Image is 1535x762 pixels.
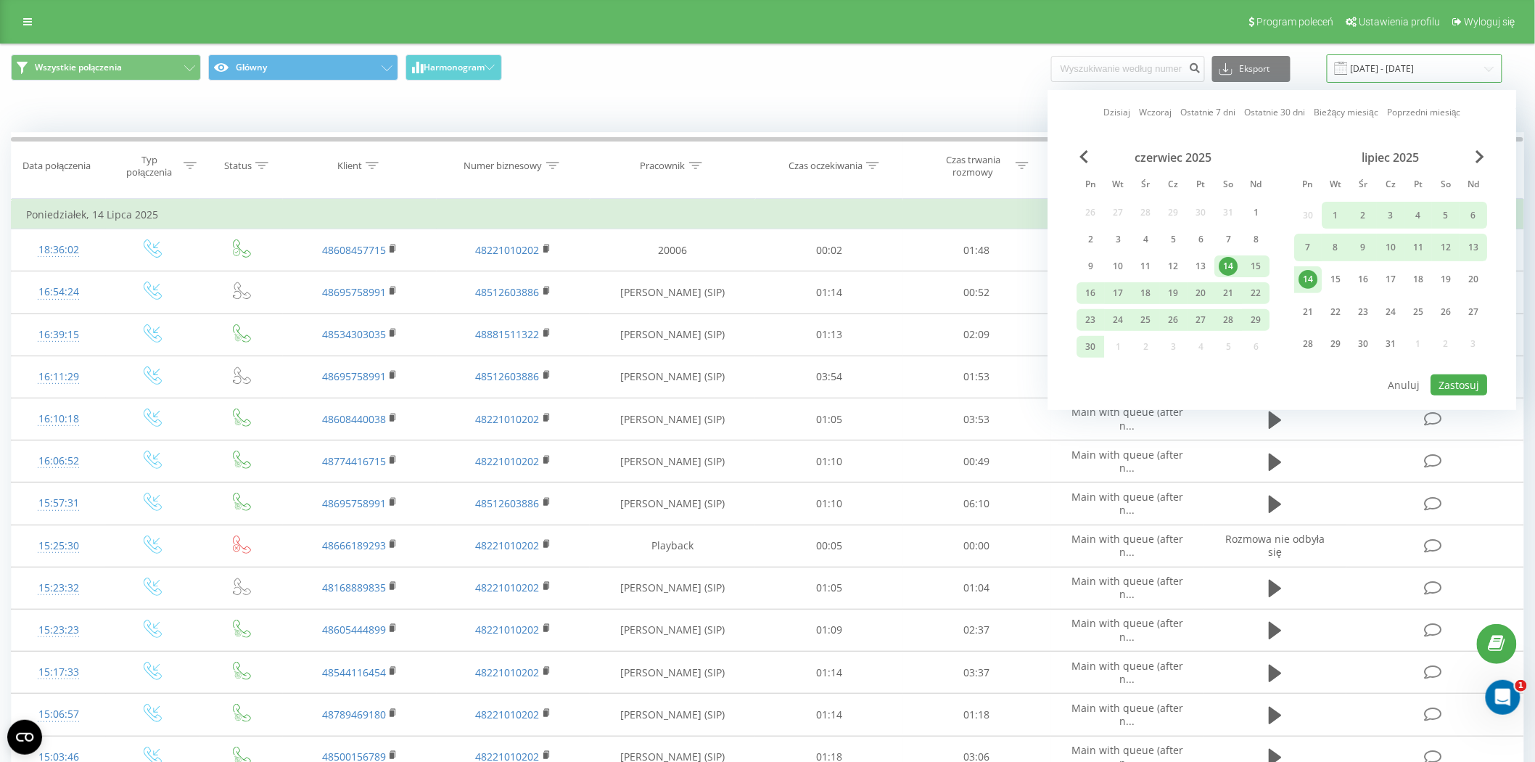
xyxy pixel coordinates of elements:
td: 01:14 [755,694,903,736]
div: 12 [1164,257,1183,276]
div: 21 [1299,303,1318,321]
div: 20 [1192,284,1211,303]
div: 13 [1465,238,1483,257]
div: wt 17 cze 2025 [1105,282,1132,304]
a: 48534303035 [322,327,386,341]
div: śr 30 lip 2025 [1350,331,1378,358]
td: 02:37 [903,609,1051,651]
div: Numer biznesowy [464,160,543,172]
div: czw 10 lip 2025 [1378,234,1405,261]
div: 24 [1382,303,1401,321]
span: Ustawienia profilu [1359,16,1440,28]
div: wt 22 lip 2025 [1322,298,1350,325]
td: 01:13 [755,314,903,356]
a: 48221010202 [476,581,540,594]
div: pt 20 cze 2025 [1188,282,1215,304]
td: 01:14 [755,271,903,314]
div: śr 16 lip 2025 [1350,266,1378,293]
td: 01:14 [755,652,903,694]
div: 6 [1192,230,1211,249]
td: 01:09 [755,609,903,651]
a: Wczoraj [1139,105,1172,119]
div: 6 [1465,206,1483,225]
span: Main with queue (after n... [1071,616,1183,643]
td: [PERSON_NAME] (SIP) [590,567,755,609]
abbr: czwartek [1163,175,1185,197]
a: 48881511322 [476,327,540,341]
span: Main with queue (after n... [1071,701,1183,728]
abbr: sobota [1436,175,1457,197]
div: Status [224,160,252,172]
div: 13 [1192,257,1211,276]
a: 48695758991 [322,369,386,383]
div: pt 13 cze 2025 [1188,255,1215,277]
abbr: niedziela [1463,175,1485,197]
span: Main with queue (after n... [1071,448,1183,475]
td: 01:53 [903,356,1051,398]
div: 22 [1327,303,1346,321]
div: Czas trwania rozmowy [934,154,1012,179]
div: 26 [1164,311,1183,329]
div: ndz 27 lip 2025 [1460,298,1488,325]
div: 12 [1437,238,1456,257]
div: 26 [1437,303,1456,321]
div: czw 5 cze 2025 [1160,229,1188,250]
div: 19 [1437,270,1456,289]
td: [PERSON_NAME] (SIP) [590,314,755,356]
div: 18:36:02 [26,236,91,264]
td: 00:49 [903,441,1051,483]
div: 8 [1247,230,1266,249]
div: 29 [1327,335,1346,353]
td: 03:54 [755,356,903,398]
a: 48605444899 [322,623,386,636]
div: 2 [1082,230,1100,249]
div: 7 [1219,230,1238,249]
div: czw 31 lip 2025 [1378,331,1405,358]
div: 16 [1082,284,1100,303]
div: śr 23 lip 2025 [1350,298,1378,325]
div: ndz 20 lip 2025 [1460,266,1488,293]
div: pon 14 lip 2025 [1295,266,1322,293]
div: pon 28 lip 2025 [1295,331,1322,358]
td: Poniedziałek, 14 Lipca 2025 [12,200,1524,229]
a: Bieżący miesiąc [1314,105,1378,119]
div: 27 [1465,303,1483,321]
div: pon 7 lip 2025 [1295,234,1322,261]
a: 48608457715 [322,243,386,257]
div: 8 [1327,238,1346,257]
a: 48774416715 [322,454,386,468]
a: 48512603886 [476,496,540,510]
a: 48221010202 [476,538,540,552]
div: 14 [1299,270,1318,289]
span: Main with queue (after n... [1071,659,1183,686]
div: czerwiec 2025 [1077,150,1270,165]
abbr: środa [1135,175,1157,197]
a: 48221010202 [476,454,540,468]
a: 48221010202 [476,243,540,257]
td: [PERSON_NAME] (SIP) [590,483,755,525]
div: pon 30 cze 2025 [1077,336,1105,358]
div: śr 9 lip 2025 [1350,234,1378,261]
div: wt 24 cze 2025 [1105,309,1132,331]
div: sob 19 lip 2025 [1433,266,1460,293]
td: 00:02 [755,229,903,271]
abbr: niedziela [1246,175,1267,197]
div: 9 [1082,257,1100,276]
div: czw 19 cze 2025 [1160,282,1188,304]
td: [PERSON_NAME] (SIP) [590,398,755,441]
div: 9 [1354,238,1373,257]
td: 06:10 [903,483,1051,525]
iframe: Intercom live chat [1486,680,1520,715]
div: sob 12 lip 2025 [1433,234,1460,261]
div: pon 2 cze 2025 [1077,229,1105,250]
div: 4 [1137,230,1156,249]
div: czw 17 lip 2025 [1378,266,1405,293]
span: Main with queue (after n... [1071,405,1183,432]
a: 48512603886 [476,369,540,383]
div: 20 [1465,270,1483,289]
div: 15:17:33 [26,658,91,687]
div: 15 [1327,270,1346,289]
td: 01:04 [903,567,1051,609]
div: 4 [1410,206,1428,225]
div: 31 [1382,335,1401,353]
